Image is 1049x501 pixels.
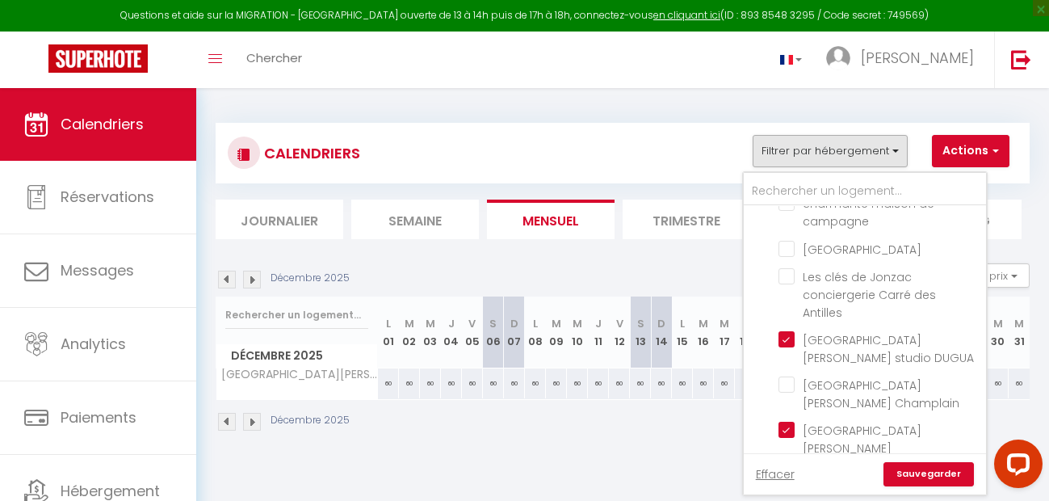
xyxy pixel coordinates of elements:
abbr: V [616,316,623,331]
th: 04 [441,297,462,368]
th: 09 [546,297,567,368]
th: 07 [504,297,525,368]
div: 60 [420,368,441,398]
abbr: M [993,316,1003,331]
span: Réservations [61,187,154,207]
abbr: V [468,316,476,331]
img: ... [826,46,850,70]
span: Les clés de Jonzac conciergerie Carré des Antilles [803,269,936,321]
li: Mensuel [487,200,615,239]
div: 60 [735,368,756,398]
button: Filtrer par hébergement [753,135,908,167]
p: Décembre 2025 [271,271,350,286]
abbr: L [680,316,685,331]
a: Effacer [756,465,795,483]
div: 60 [567,368,588,398]
th: 08 [525,297,546,368]
div: 60 [1009,368,1030,398]
th: 10 [567,297,588,368]
div: 60 [525,368,546,398]
span: Paiements [61,407,136,427]
span: [GEOGRAPHIC_DATA][PERSON_NAME] studio DUGUA [219,368,380,381]
abbr: S [489,316,497,331]
th: 31 [1009,297,1030,368]
th: 15 [672,297,693,368]
span: [GEOGRAPHIC_DATA][PERSON_NAME] [GEOGRAPHIC_DATA] [803,423,921,474]
span: [PERSON_NAME] [861,48,974,68]
th: 01 [378,297,399,368]
span: Chercher [246,49,302,66]
button: Actions [932,135,1009,167]
abbr: M [1014,316,1024,331]
input: Rechercher un logement... [744,177,986,206]
div: 60 [378,368,399,398]
abbr: L [386,316,391,331]
th: 05 [462,297,483,368]
li: Journalier [216,200,343,239]
abbr: M [699,316,708,331]
abbr: M [573,316,582,331]
a: ... [PERSON_NAME] [814,32,994,88]
th: 06 [483,297,504,368]
th: 18 [735,297,756,368]
div: 60 [462,368,483,398]
th: 11 [588,297,609,368]
iframe: LiveChat chat widget [981,433,1049,501]
p: Décembre 2025 [271,413,350,428]
span: charmante maison de campagne [803,196,934,229]
span: Décembre 2025 [216,344,377,368]
li: Trimestre [623,200,750,239]
abbr: D [657,316,665,331]
a: Chercher [234,32,314,88]
div: 60 [441,368,462,398]
abbr: M [720,316,729,331]
span: Calendriers [61,114,144,134]
abbr: M [426,316,435,331]
h3: CALENDRIERS [260,135,360,171]
div: 60 [546,368,567,398]
img: Super Booking [48,44,148,73]
div: 60 [672,368,693,398]
div: 60 [609,368,630,398]
span: Hébergement [61,481,160,501]
span: [GEOGRAPHIC_DATA][PERSON_NAME] studio DUGUA [803,332,974,366]
div: 60 [588,368,609,398]
th: 16 [693,297,714,368]
span: Analytics [61,334,126,354]
span: Messages [61,260,134,280]
th: 14 [651,297,672,368]
th: 12 [609,297,630,368]
th: 17 [714,297,735,368]
div: 60 [504,368,525,398]
div: 60 [693,368,714,398]
div: 60 [651,368,672,398]
span: [GEOGRAPHIC_DATA][PERSON_NAME] Champlain [803,377,959,411]
li: Semaine [351,200,479,239]
abbr: S [637,316,644,331]
div: 60 [399,368,420,398]
abbr: J [595,316,602,331]
th: 13 [630,297,651,368]
div: 60 [988,368,1009,398]
th: 30 [988,297,1009,368]
abbr: M [405,316,414,331]
div: 60 [630,368,651,398]
div: 60 [714,368,735,398]
a: en cliquant ici [653,8,720,22]
img: logout [1011,49,1031,69]
abbr: L [533,316,538,331]
div: 60 [483,368,504,398]
a: Sauvegarder [883,462,974,486]
span: [GEOGRAPHIC_DATA] [803,242,921,258]
abbr: D [510,316,518,331]
abbr: J [448,316,455,331]
th: 03 [420,297,441,368]
div: Filtrer par hébergement [742,171,988,496]
input: Rechercher un logement... [225,301,368,330]
abbr: M [552,316,561,331]
th: 02 [399,297,420,368]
